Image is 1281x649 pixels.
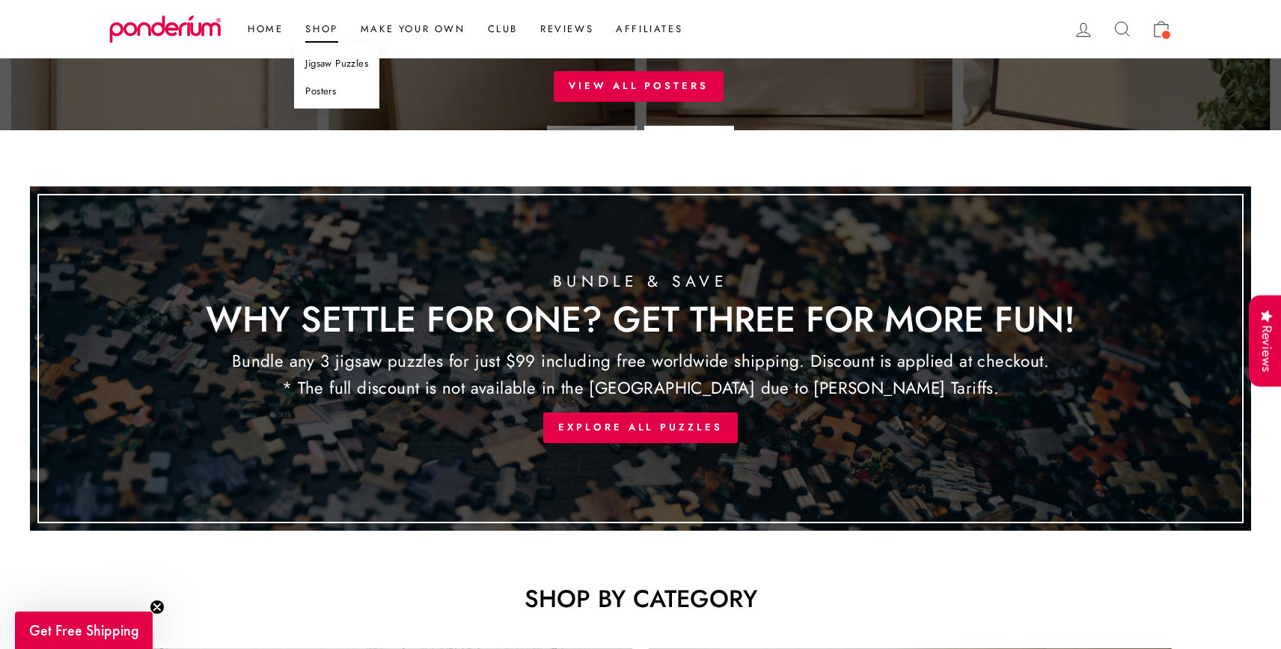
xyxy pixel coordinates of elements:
[229,16,694,43] ul: Primary
[543,412,737,442] a: Explore All Puzzles
[15,612,153,649] div: Get Free ShippingClose teaser
[294,50,379,78] a: Jigsaw Puzzles
[150,600,165,615] button: Close teaser
[294,16,349,43] a: Shop
[29,621,139,640] span: Get Free Shipping
[109,15,221,43] img: Ponderium
[477,16,529,43] a: Club
[206,272,1075,291] div: Bundle & Save
[349,16,477,43] a: Make Your Own
[206,300,1075,339] div: Why Settle for One? Get Three for More Fun!
[236,16,294,43] a: Home
[294,78,379,106] a: Posters
[547,126,637,130] li: Page dot 1
[1249,295,1281,387] div: Reviews
[529,16,605,43] a: Reviews
[605,16,694,43] a: Affiliates
[644,126,734,130] li: Page dot 2
[109,587,1172,611] h2: Shop by category
[206,348,1075,402] div: Bundle any 3 jigsaw puzzles for just $99 including free worldwide shipping. Discount is applied a...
